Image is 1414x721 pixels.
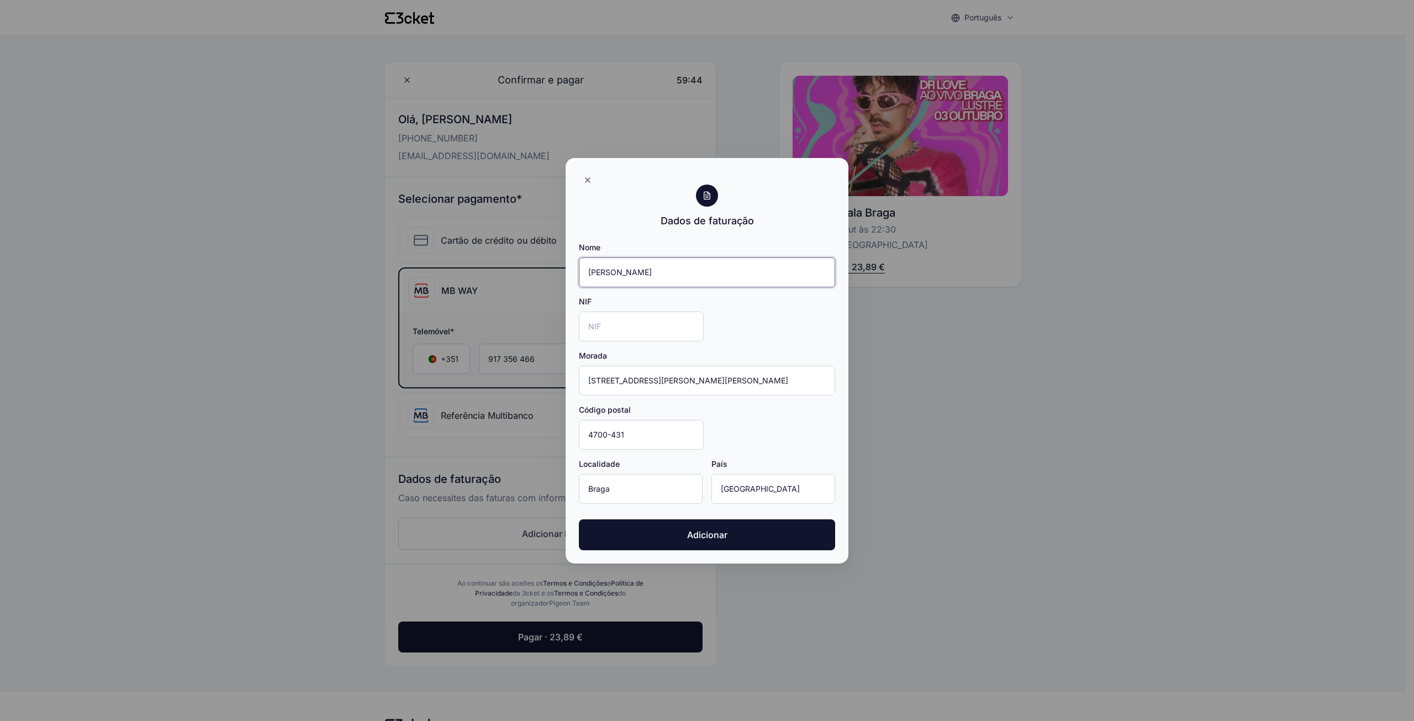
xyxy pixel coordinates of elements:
input: Nome [579,257,835,287]
label: Morada [579,350,607,361]
input: NIF [579,312,704,341]
div: Dados de faturação [661,213,754,229]
label: País [711,459,727,470]
label: NIF [579,296,592,307]
button: Adicionar [579,519,835,550]
span: Adicionar [687,528,727,541]
label: Nome [579,242,600,253]
input: Localidade [579,474,703,504]
input: Morada [579,366,835,396]
input: País [711,474,835,504]
label: Localidade [579,459,620,470]
label: Código postal [579,404,631,415]
input: Código postal [579,420,704,450]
